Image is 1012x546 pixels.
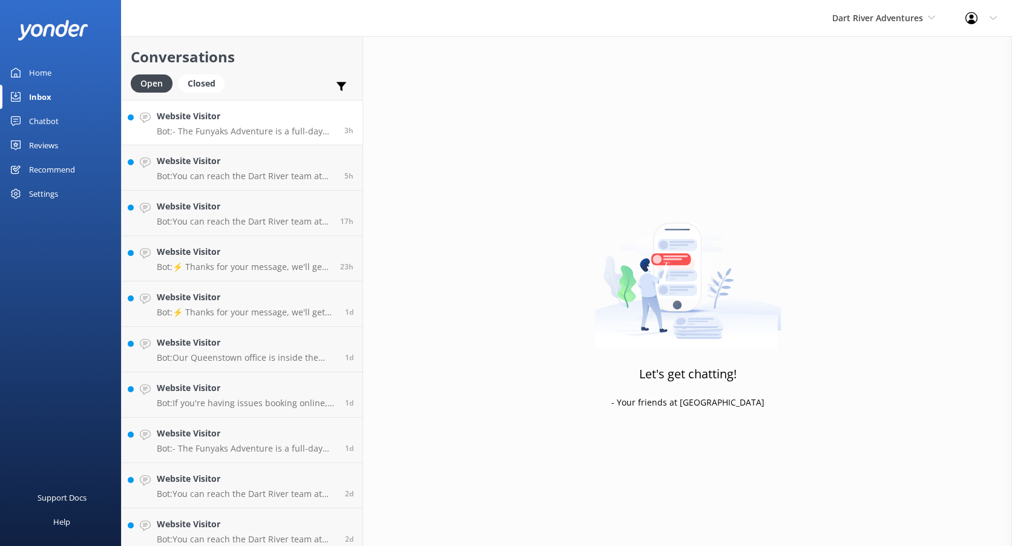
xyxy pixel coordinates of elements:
p: Bot: - The Funyaks Adventure is a full-day experience that combines a wilderness jet boat ride wi... [157,443,336,454]
a: Website VisitorBot:You can reach the Dart River team at [PHONE_NUMBER] (within [GEOGRAPHIC_DATA])... [122,145,363,191]
span: Dart River Adventures [832,12,923,24]
h4: Website Visitor [157,336,336,349]
a: Website VisitorBot:- The Funyaks Adventure is a full-day experience that combines a wilderness je... [122,418,363,463]
span: 05:08am 18-Aug-2025 (UTC +12:00) Pacific/Auckland [345,534,353,544]
div: Reviews [29,133,58,157]
div: Support Docs [38,485,87,510]
h2: Conversations [131,45,353,68]
a: Website VisitorBot:⚡ Thanks for your message, we'll get back to you as soon as we can. You're als... [122,236,363,281]
h4: Website Visitor [157,518,336,531]
span: 03:55pm 19-Aug-2025 (UTC +12:00) Pacific/Auckland [340,261,353,272]
span: 11:30am 20-Aug-2025 (UTC +12:00) Pacific/Auckland [344,125,353,136]
p: Bot: You can reach the Dart River team at [PHONE_NUMBER] (within [GEOGRAPHIC_DATA]), 0800 327 853... [157,488,336,499]
p: Bot: Our Queenstown office is inside the [GEOGRAPHIC_DATA] at [STREET_ADDRESS], where complimenta... [157,352,336,363]
h4: Website Visitor [157,245,331,258]
p: Bot: You can reach the Dart River team at [PHONE_NUMBER] (within [GEOGRAPHIC_DATA]), 0800 327 853... [157,171,335,182]
span: 06:17am 18-Aug-2025 (UTC +12:00) Pacific/Auckland [345,488,353,499]
a: Website VisitorBot:- The Funyaks Adventure is a full-day experience that combines a wilderness je... [122,100,363,145]
p: Bot: ⚡ Thanks for your message, we'll get back to you as soon as we can. You're also welcome to k... [157,307,336,318]
div: Chatbot [29,109,59,133]
h4: Website Visitor [157,381,336,395]
h4: Website Visitor [157,110,335,123]
h4: Website Visitor [157,427,336,440]
h4: Website Visitor [157,472,336,485]
div: Help [53,510,70,534]
div: Recommend [29,157,75,182]
span: 08:26am 19-Aug-2025 (UTC +12:00) Pacific/Auckland [345,352,353,363]
p: Bot: If you're having issues booking online, please contact the Dart River team on [PHONE_NUMBER]... [157,398,336,409]
p: Bot: You can reach the Dart River team at [PHONE_NUMBER] (within [GEOGRAPHIC_DATA]), 0800 327 853... [157,216,331,227]
span: 05:45am 19-Aug-2025 (UTC +12:00) Pacific/Auckland [345,398,353,408]
a: Website VisitorBot:Our Queenstown office is inside the [GEOGRAPHIC_DATA] at [STREET_ADDRESS], whe... [122,327,363,372]
img: yonder-white-logo.png [18,20,88,40]
a: Website VisitorBot:⚡ Thanks for your message, we'll get back to you as soon as we can. You're als... [122,281,363,327]
p: Bot: ⚡ Thanks for your message, we'll get back to you as soon as we can. You're also welcome to k... [157,261,331,272]
h4: Website Visitor [157,154,335,168]
h4: Website Visitor [157,200,331,213]
div: Home [29,61,51,85]
div: Open [131,74,172,93]
a: Website VisitorBot:You can reach the Dart River team at [PHONE_NUMBER] (within [GEOGRAPHIC_DATA])... [122,463,363,508]
span: 09:44am 20-Aug-2025 (UTC +12:00) Pacific/Auckland [344,171,353,181]
span: 09:53pm 18-Aug-2025 (UTC +12:00) Pacific/Auckland [345,443,353,453]
h4: Website Visitor [157,291,336,304]
div: Closed [179,74,225,93]
div: Settings [29,182,58,206]
h3: Let's get chatting! [639,364,737,384]
div: Inbox [29,85,51,109]
a: Website VisitorBot:If you're having issues booking online, please contact the Dart River team on ... [122,372,363,418]
img: artwork of a man stealing a conversation from at giant smartphone [594,197,781,349]
a: Open [131,76,179,90]
span: 09:18pm 19-Aug-2025 (UTC +12:00) Pacific/Auckland [340,216,353,226]
p: - Your friends at [GEOGRAPHIC_DATA] [611,396,764,409]
a: Closed [179,76,231,90]
span: 02:49pm 19-Aug-2025 (UTC +12:00) Pacific/Auckland [345,307,353,317]
p: Bot: - The Funyaks Adventure is a full-day experience that combines a wilderness jet boat ride wi... [157,126,335,137]
p: Bot: You can reach the Dart River team at [PHONE_NUMBER] (within [GEOGRAPHIC_DATA]), 0800 327 853... [157,534,336,545]
a: Website VisitorBot:You can reach the Dart River team at [PHONE_NUMBER] (within [GEOGRAPHIC_DATA])... [122,191,363,236]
